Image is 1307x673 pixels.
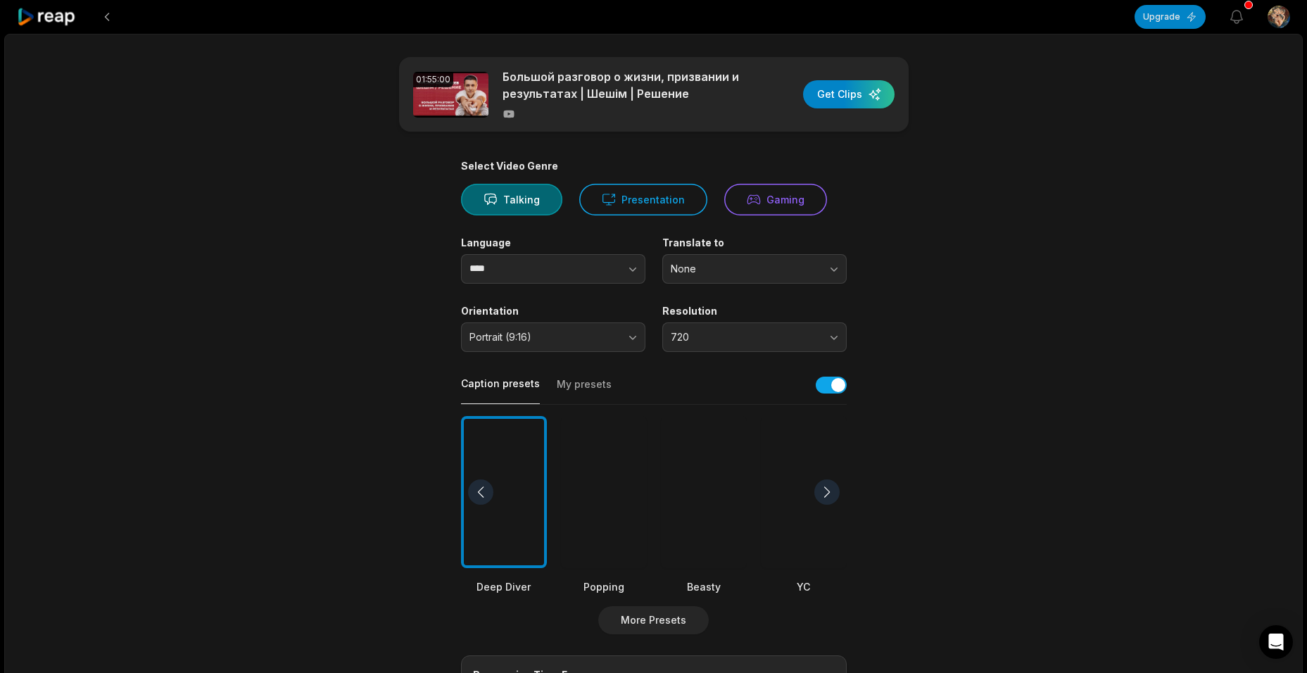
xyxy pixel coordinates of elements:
[662,305,847,317] label: Resolution
[557,377,612,404] button: My presets
[803,80,895,108] button: Get Clips
[662,237,847,249] label: Translate to
[598,606,709,634] button: More Presets
[579,184,707,215] button: Presentation
[561,579,647,594] div: Popping
[671,263,819,275] span: None
[461,377,540,404] button: Caption presets
[469,331,617,344] span: Portrait (9:16)
[724,184,827,215] button: Gaming
[662,322,847,352] button: 720
[461,579,547,594] div: Deep Diver
[662,254,847,284] button: None
[1135,5,1206,29] button: Upgrade
[461,305,645,317] label: Orientation
[413,72,453,87] div: 01:55:00
[461,184,562,215] button: Talking
[761,579,847,594] div: YC
[461,160,847,172] div: Select Video Genre
[671,331,819,344] span: 720
[461,322,645,352] button: Portrait (9:16)
[503,68,745,102] p: Большой разговор о жизни, призвании и результатах | Шешім | Решение
[461,237,645,249] label: Language
[1259,625,1293,659] div: Open Intercom Messenger
[661,579,747,594] div: Beasty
